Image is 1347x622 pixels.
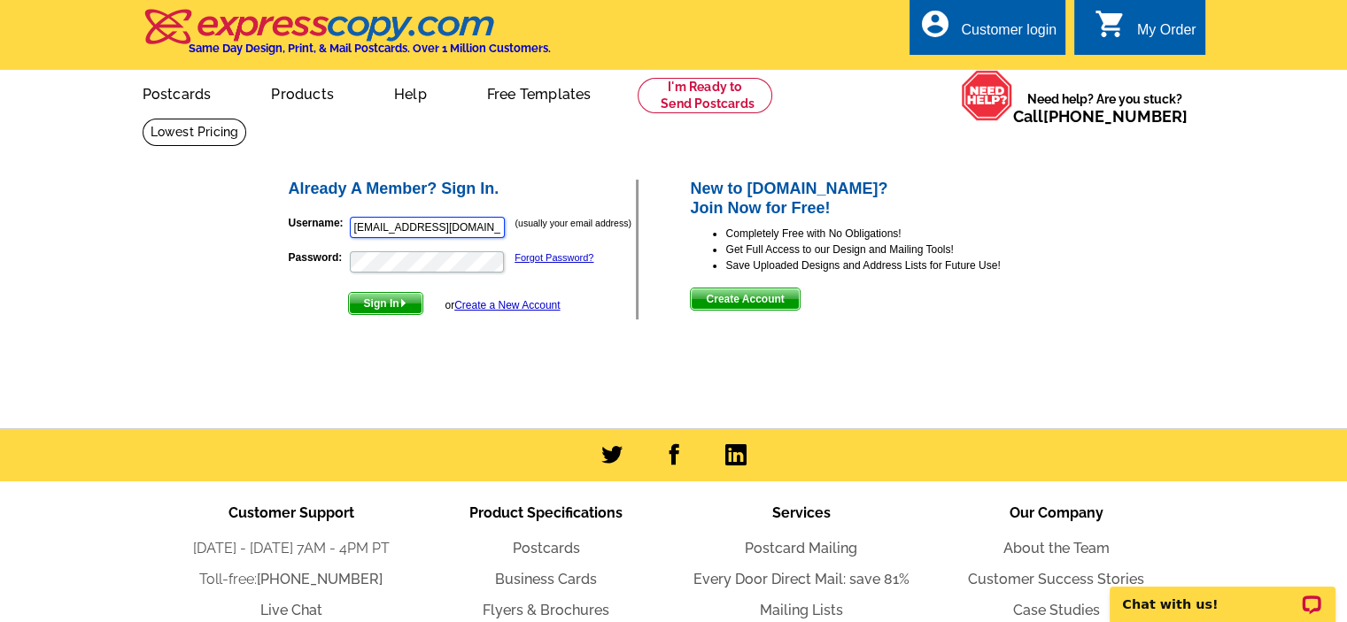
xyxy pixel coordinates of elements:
a: [PHONE_NUMBER] [257,571,383,587]
li: Get Full Access to our Design and Mailing Tools! [725,242,1061,257]
li: Save Uploaded Designs and Address Lists for Future Use! [725,257,1061,273]
a: Postcards [114,72,240,113]
li: Toll-free: [164,569,419,590]
a: Create a New Account [454,299,560,311]
a: Every Door Direct Mail: save 81% [693,571,910,587]
span: Sign In [349,293,422,314]
span: Our Company [1010,504,1103,521]
a: [PHONE_NUMBER] [1043,107,1188,126]
label: Username: [289,215,348,231]
label: Password: [289,250,348,265]
div: or [445,297,560,313]
a: Same Day Design, Print, & Mail Postcards. Over 1 Million Customers. [143,21,551,55]
li: [DATE] - [DATE] 7AM - 4PM PT [164,538,419,559]
div: Customer login [961,22,1057,47]
span: Need help? Are you stuck? [1013,90,1196,126]
button: Create Account [690,288,800,311]
div: My Order [1137,22,1196,47]
h4: Same Day Design, Print, & Mail Postcards. Over 1 Million Customers. [189,42,551,55]
a: Mailing Lists [760,602,843,618]
a: Business Cards [495,571,597,587]
span: Create Account [691,288,799,310]
a: Postcard Mailing [745,540,857,557]
h2: New to [DOMAIN_NAME]? Join Now for Free! [690,180,1061,218]
a: Free Templates [459,72,620,113]
img: help [961,70,1013,121]
a: Customer Success Stories [968,571,1144,587]
span: Product Specifications [469,504,623,521]
a: Live Chat [260,602,322,618]
a: Products [243,72,362,113]
i: shopping_cart [1095,8,1126,40]
a: Help [366,72,455,113]
li: Completely Free with No Obligations! [725,226,1061,242]
a: Case Studies [1013,602,1100,618]
a: Postcards [513,540,580,557]
a: Forgot Password? [515,252,593,263]
span: Customer Support [228,504,354,521]
iframe: LiveChat chat widget [1098,566,1347,622]
span: Call [1013,107,1188,126]
small: (usually your email address) [515,218,631,228]
a: shopping_cart My Order [1095,19,1196,42]
h2: Already A Member? Sign In. [289,180,637,199]
button: Sign In [348,292,423,315]
a: Flyers & Brochures [483,602,609,618]
a: About the Team [1003,540,1110,557]
a: account_circle Customer login [918,19,1057,42]
span: Services [772,504,831,521]
i: account_circle [918,8,950,40]
img: button-next-arrow-white.png [399,299,407,307]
